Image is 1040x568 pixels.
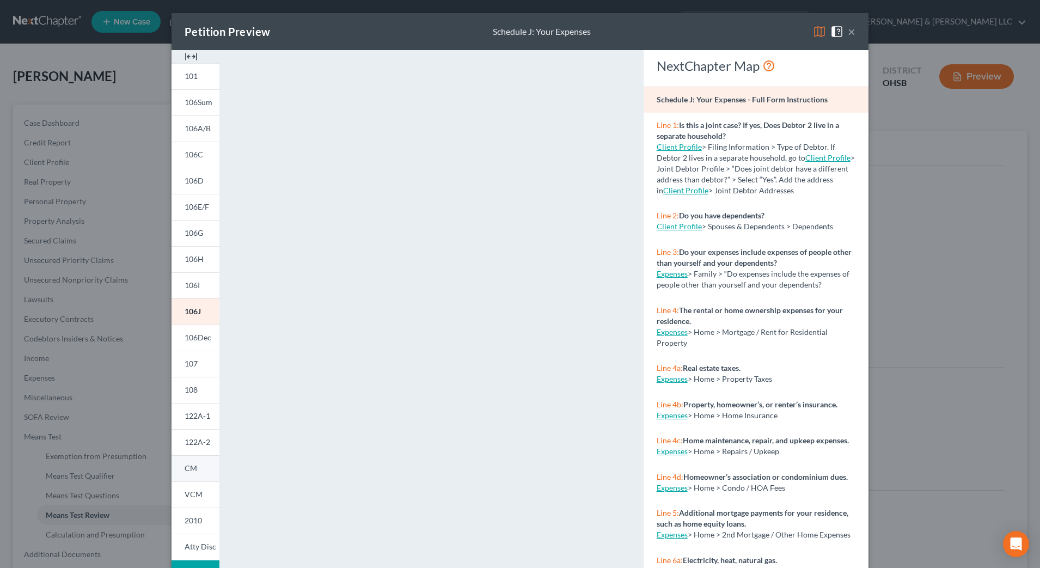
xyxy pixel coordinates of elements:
span: 2010 [185,516,202,525]
span: 106H [185,254,204,264]
span: 122A-1 [185,411,210,420]
span: > Family > “Do expenses include the expenses of people other than yourself and your dependents? [657,269,849,289]
strong: Is this a joint case? If yes, Does Debtor 2 live in a separate household? [657,120,839,141]
a: 107 [172,351,219,377]
a: 122A-1 [172,403,219,429]
strong: Additional mortgage payments for your residence, such as home equity loans. [657,508,848,528]
span: > Home > Condo / HOA Fees [688,483,785,492]
span: 106G [185,228,203,237]
a: 106D [172,168,219,194]
span: > Home > Home Insurance [688,411,778,420]
span: > Home > Mortgage / Rent for Residential Property [657,327,828,347]
div: Schedule J: Your Expenses [493,26,591,38]
span: CM [185,463,197,473]
span: > Home > 2nd Mortgage / Other Home Expenses [688,530,851,539]
a: 106A/B [172,115,219,142]
span: 106D [185,176,204,185]
span: Line 4c: [657,436,683,445]
span: 101 [185,71,198,81]
span: 106J [185,307,201,316]
span: 106I [185,280,200,290]
a: Expenses [657,269,688,278]
a: Expenses [657,530,688,539]
span: Line 4b: [657,400,683,409]
strong: Do you have dependents? [679,211,764,220]
span: 122A-2 [185,437,210,447]
a: CM [172,455,219,481]
span: Line 2: [657,211,679,220]
span: 106A/B [185,124,211,133]
span: > Joint Debtor Addresses [663,186,794,195]
span: Line 6a: [657,555,683,565]
span: 108 [185,385,198,394]
span: Line 4d: [657,472,683,481]
a: Client Profile [657,142,702,151]
a: 106J [172,298,219,325]
a: 2010 [172,508,219,534]
strong: Real estate taxes. [683,363,741,372]
span: Line 3: [657,247,679,256]
div: Petition Preview [185,24,270,39]
a: Expenses [657,447,688,456]
span: Atty Disc [185,542,216,551]
a: Atty Disc [172,534,219,560]
strong: Schedule J: Your Expenses - Full Form Instructions [657,95,828,104]
div: Open Intercom Messenger [1003,531,1029,557]
a: Expenses [657,327,688,337]
a: VCM [172,481,219,508]
a: 106G [172,220,219,246]
strong: The rental or home ownership expenses for your residence. [657,306,843,326]
span: VCM [185,490,203,499]
strong: Property, homeowner’s, or renter’s insurance. [683,400,837,409]
span: Line 4: [657,306,679,315]
span: 106E/F [185,202,209,211]
span: Line 5: [657,508,679,517]
a: 101 [172,63,219,89]
span: > Home > Property Taxes [688,374,772,383]
a: 106Sum [172,89,219,115]
strong: Electricity, heat, natural gas. [683,555,777,565]
a: 106C [172,142,219,168]
a: Client Profile [657,222,702,231]
span: > Joint Debtor Profile > “Does joint debtor have a different address than debtor?” > Select “Yes”... [657,153,855,195]
span: Line 4a: [657,363,683,372]
a: 106I [172,272,219,298]
strong: Do your expenses include expenses of people other than yourself and your dependents? [657,247,852,267]
span: 106Sum [185,97,212,107]
span: 106Dec [185,333,211,342]
strong: Homeowner’s association or condominium dues. [683,472,848,481]
a: Client Profile [663,186,708,195]
strong: Home maintenance, repair, and upkeep expenses. [683,436,849,445]
a: Expenses [657,374,688,383]
span: 106C [185,150,203,159]
a: 106E/F [172,194,219,220]
span: Line 1: [657,120,679,130]
a: Expenses [657,483,688,492]
img: expand-e0f6d898513216a626fdd78e52531dac95497ffd26381d4c15ee2fc46db09dca.svg [185,50,198,63]
button: × [848,25,855,38]
a: Client Profile [805,153,851,162]
a: 106H [172,246,219,272]
span: > Home > Repairs / Upkeep [688,447,779,456]
span: > Spouses & Dependents > Dependents [702,222,833,231]
a: Expenses [657,411,688,420]
a: 106Dec [172,325,219,351]
a: 122A-2 [172,429,219,455]
span: 107 [185,359,198,368]
span: > Filing Information > Type of Debtor. If Debtor 2 lives in a separate household, go to [657,142,835,162]
a: 108 [172,377,219,403]
img: map-eea8200ae884c6f1103ae1953ef3d486a96c86aabb227e865a55264e3737af1f.svg [813,25,826,38]
div: NextChapter Map [657,57,855,75]
img: help-close-5ba153eb36485ed6c1ea00a893f15db1cb9b99d6cae46e1a8edb6c62d00a1a76.svg [830,25,843,38]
